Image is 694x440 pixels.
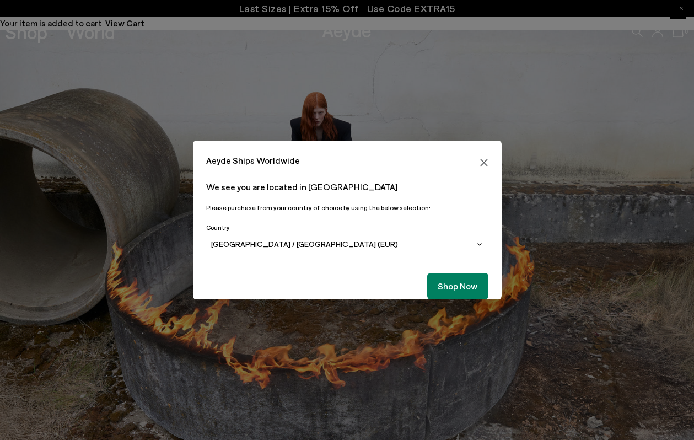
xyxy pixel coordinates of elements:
span: [GEOGRAPHIC_DATA] / [GEOGRAPHIC_DATA] (EUR) [211,239,398,249]
p: Please purchase from your country of choice by using the below selection: [206,202,488,213]
span: Country [206,224,229,231]
button: Shop Now [427,273,488,299]
p: We see you are located in [GEOGRAPHIC_DATA] [206,180,488,194]
span: Aeyde Ships Worldwide [206,154,300,167]
button: Close [475,154,493,171]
